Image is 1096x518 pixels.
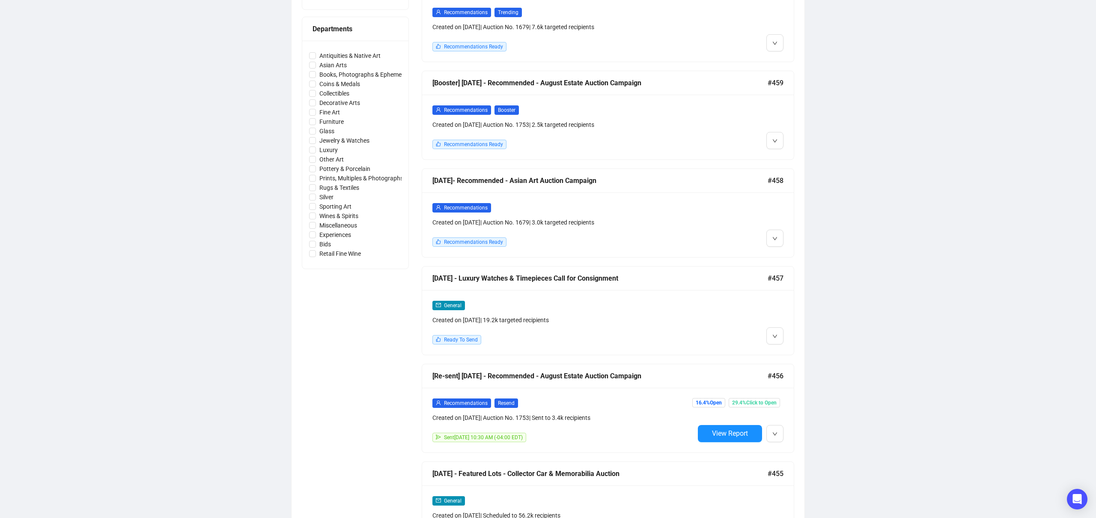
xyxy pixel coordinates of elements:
span: General [444,302,462,308]
span: Collectibles [316,89,353,98]
span: Antiquities & Native Art [316,51,384,60]
a: [Booster] [DATE] - Recommended - August Estate Auction Campaign#459userRecommendationsBoosterCrea... [422,71,794,160]
span: send [436,434,441,440]
span: Recommendations Ready [444,44,503,50]
div: Departments [313,24,398,34]
div: Created on [DATE] | Auction No. 1679 | 7.6k targeted recipients [432,22,694,32]
span: Resend [494,398,518,408]
span: Books, Photographs & Ephemera [316,70,411,79]
span: Coins & Medals [316,79,363,89]
span: 29.4% Click to Open [729,398,780,407]
button: View Report [698,425,762,442]
span: Fine Art [316,108,343,117]
a: [DATE] - Luxury Watches & Timepieces Call for Consignment#457mailGeneralCreated on [DATE]| 19.2k ... [422,266,794,355]
span: #458 [768,175,783,186]
span: #459 [768,78,783,88]
span: mail [436,302,441,308]
span: Recommendations [444,205,488,211]
div: Created on [DATE] | Auction No. 1753 | Sent to 3.4k recipients [432,413,694,422]
span: Trending [494,8,522,17]
div: [DATE] - Featured Lots - Collector Car & Memorabilia Auction [432,468,768,479]
span: Experiences [316,230,354,240]
div: [Re-sent] [DATE] - Recommended - August Estate Auction Campaign [432,371,768,381]
span: Luxury [316,145,341,155]
span: user [436,205,441,210]
span: #457 [768,273,783,284]
div: [DATE] - Luxury Watches & Timepieces Call for Consignment [432,273,768,284]
span: down [772,138,777,144]
span: down [772,431,777,437]
span: Recommendations Ready [444,141,503,147]
span: Recommendations Ready [444,239,503,245]
span: Glass [316,126,338,136]
span: like [436,141,441,147]
span: mail [436,498,441,503]
span: like [436,337,441,342]
a: [Re-sent] [DATE] - Recommended - August Estate Auction Campaign#456userRecommendationsResendCreat... [422,364,794,453]
span: Sporting Art [316,202,355,211]
span: user [436,9,441,15]
span: Other Art [316,155,347,164]
span: Ready To Send [444,337,478,343]
div: [Booster] [DATE] - Recommended - August Estate Auction Campaign [432,78,768,88]
span: 16.4% Open [692,398,725,407]
span: down [772,236,777,241]
span: Recommendations [444,400,488,406]
span: Bids [316,240,334,249]
span: Pottery & Porcelain [316,164,374,174]
span: Furniture [316,117,347,126]
span: #455 [768,468,783,479]
span: Miscellaneous [316,221,360,230]
span: like [436,44,441,49]
span: Asian Arts [316,60,350,70]
div: Created on [DATE] | 19.2k targeted recipients [432,315,694,325]
span: down [772,41,777,46]
span: Jewelry & Watches [316,136,373,145]
a: [DATE]- Recommended - Asian Art Auction Campaign#458userRecommendationsCreated on [DATE]| Auction... [422,168,794,258]
span: user [436,400,441,405]
div: Created on [DATE] | Auction No. 1753 | 2.5k targeted recipients [432,120,694,129]
span: Sent [DATE] 10:30 AM (-04:00 EDT) [444,434,523,440]
span: Rugs & Textiles [316,183,363,192]
span: Retail Fine Wine [316,249,364,258]
span: like [436,239,441,244]
span: Booster [494,105,519,115]
span: Wines & Spirits [316,211,362,221]
span: Prints, Multiples & Photographs [316,174,407,183]
span: View Report [712,429,748,437]
span: down [772,334,777,339]
span: Decorative Arts [316,98,363,108]
span: Recommendations [444,107,488,113]
span: Recommendations [444,9,488,15]
span: #456 [768,371,783,381]
div: Open Intercom Messenger [1067,489,1087,509]
div: Created on [DATE] | Auction No. 1679 | 3.0k targeted recipients [432,218,694,227]
span: user [436,107,441,112]
span: General [444,498,462,504]
div: [DATE]- Recommended - Asian Art Auction Campaign [432,175,768,186]
span: Silver [316,192,337,202]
